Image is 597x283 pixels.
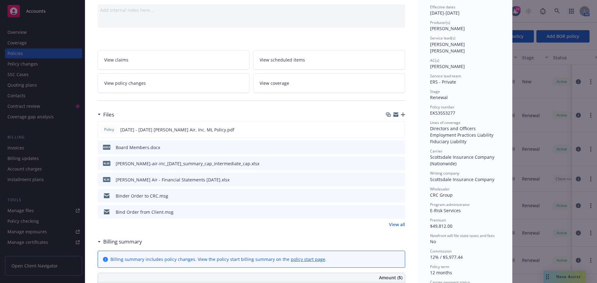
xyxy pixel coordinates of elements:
span: [DATE] - [DATE] [PERSON_NAME] Air, Inc. ML Policy.pdf [120,126,234,133]
span: Scottsdale Insurance Company [430,176,494,182]
span: [PERSON_NAME] [430,25,465,31]
div: Board Members.docx [116,144,160,151]
a: View claims [98,50,250,70]
button: download file [387,144,392,151]
div: Fiduciary Liability [430,138,500,145]
span: Lines of coverage [430,120,460,125]
div: Employment Practices Liability [430,132,500,138]
span: Policy term [430,264,449,269]
div: Files [98,111,114,119]
span: No [430,239,436,244]
div: Bind Order from Client.msg [116,209,174,215]
span: docx [103,145,110,149]
span: View policy changes [104,80,146,86]
button: preview file [397,209,403,215]
span: xlsx [103,177,110,182]
button: download file [387,176,392,183]
span: 12% / $5,977.44 [430,254,463,260]
a: policy start page [291,256,325,262]
span: Service lead team [430,73,461,79]
span: $49,812.00 [430,223,452,229]
span: Carrier [430,148,442,154]
span: 12 months [430,270,452,276]
a: View all [389,221,405,228]
a: View scheduled items [253,50,405,70]
span: Policy [103,127,115,132]
span: Premium [430,217,446,223]
span: Amount ($) [379,274,402,281]
span: ERS - Private [430,79,456,85]
span: Producer(s) [430,20,450,25]
h3: Billing summary [103,238,142,246]
span: View coverage [260,80,289,86]
button: download file [387,126,392,133]
span: EKS3553277 [430,110,455,116]
button: preview file [397,193,403,199]
div: Billing summary includes policy changes. View the policy start billing summary on the . [110,256,326,262]
div: Directors and Officers [430,125,500,132]
span: E-Risk Services [430,208,461,213]
button: download file [387,160,392,167]
div: Binder Order to CRC.msg [116,193,168,199]
button: preview file [397,176,403,183]
span: [PERSON_NAME] [430,63,465,69]
span: Scottsdale Insurance Company (Nationwide) [430,154,496,167]
span: xlsx [103,161,110,166]
span: Service lead(s) [430,35,456,41]
span: Stage [430,89,440,94]
span: View claims [104,57,128,63]
div: [PERSON_NAME]-air-inc_[DATE]_summary_cap_intermediate_cap.xlsx [116,160,259,167]
button: preview file [397,160,403,167]
button: download file [387,193,392,199]
div: [PERSON_NAME] Air - Financial Statements [DATE].xlsx [116,176,229,183]
span: View scheduled items [260,57,305,63]
span: Program administrator [430,202,470,207]
h3: Files [103,111,114,119]
a: View policy changes [98,73,250,93]
span: Effective dates [430,4,456,10]
a: View coverage [253,73,405,93]
div: Add internal notes here... [100,7,403,13]
span: CRC Group [430,192,453,198]
button: download file [387,209,392,215]
button: preview file [397,126,402,133]
div: Billing summary [98,238,142,246]
span: Renewal [430,94,448,100]
span: [PERSON_NAME] [PERSON_NAME] [430,41,466,54]
button: preview file [397,144,403,151]
span: Commission [430,249,451,254]
div: [DATE] - [DATE] [430,4,500,16]
span: Writing company [430,171,459,176]
span: Policy number [430,104,455,110]
span: Newfront will file state taxes and fees [430,233,495,238]
span: AC(s) [430,58,439,63]
span: Wholesaler [430,186,450,192]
